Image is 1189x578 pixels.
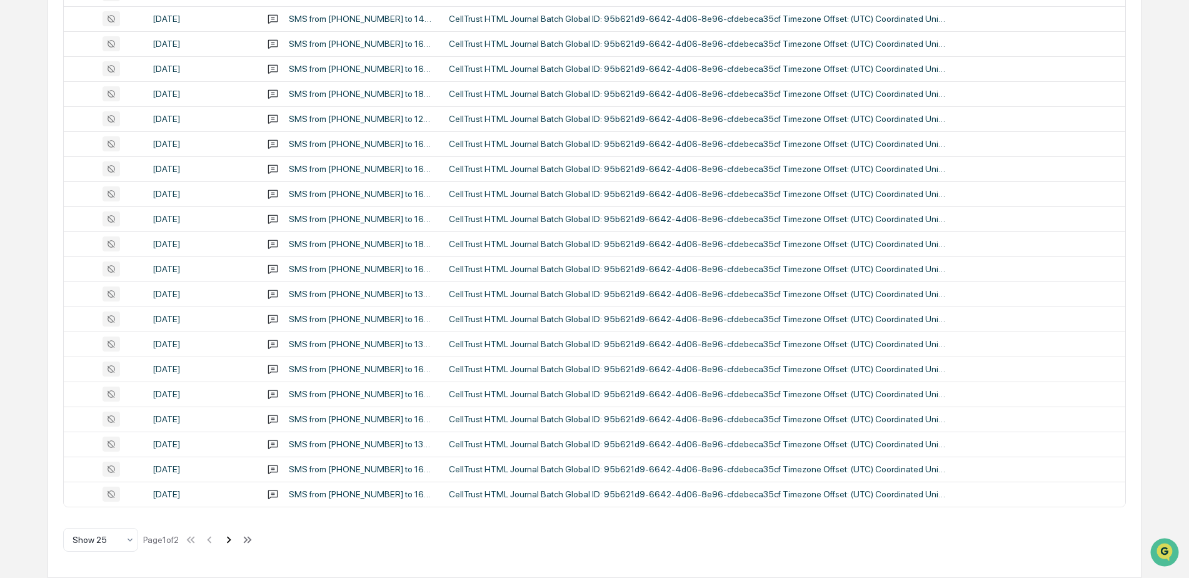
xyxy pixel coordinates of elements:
[213,99,228,114] button: Start new chat
[449,314,949,324] div: CellTrust HTML Journal Batch Global ID: 95b621d9-6642-4d06-8e96-cfdebeca35cf Timezone Offset: (UT...
[449,364,949,374] div: CellTrust HTML Journal Batch Global ID: 95b621d9-6642-4d06-8e96-cfdebeca35cf Timezone Offset: (UT...
[289,239,434,249] div: SMS from [PHONE_NUMBER] to 18134947068,6642,4357,2025,780,260
[449,464,949,474] div: CellTrust HTML Journal Batch Global ID: 95b621d9-6642-4d06-8e96-cfdebeca35cf Timezone Offset: (UT...
[153,314,252,324] div: [DATE]
[194,136,228,151] button: See all
[449,164,949,174] div: CellTrust HTML Journal Batch Global ID: 95b621d9-6642-4d06-8e96-cfdebeca35cf Timezone Offset: (UT...
[56,96,205,108] div: Start new chat
[124,310,151,320] span: Pylon
[449,114,949,124] div: CellTrust HTML Journal Batch Global ID: 95b621d9-6642-4d06-8e96-cfdebeca35cf Timezone Offset: (UT...
[88,310,151,320] a: Powered byPylon
[289,289,434,299] div: SMS from [PHONE_NUMBER] to 13312931801,6642,4871,8582,2025,550
[449,64,949,74] div: CellTrust HTML Journal Batch Global ID: 95b621d9-6642-4d06-8e96-cfdebeca35cf Timezone Offset: (UT...
[153,489,252,499] div: [DATE]
[289,364,434,374] div: SMS from [PHONE_NUMBER] to 16302804649,6642,3343,2025,167,170
[153,339,252,349] div: [DATE]
[25,256,81,268] span: Preclearance
[289,439,434,449] div: SMS from [PHONE_NUMBER] to 13124979252,6642,9007,4189,2025,277,223
[289,414,434,424] div: SMS from [PHONE_NUMBER] to 16302942077,6642,2025,547,247
[1149,537,1183,570] iframe: Open customer support
[13,281,23,291] div: 🔎
[91,257,101,267] div: 🗄️
[153,189,252,199] div: [DATE]
[153,64,252,74] div: [DATE]
[449,439,949,449] div: CellTrust HTML Journal Batch Global ID: 95b621d9-6642-4d06-8e96-cfdebeca35cf Timezone Offset: (UT...
[289,489,434,499] div: SMS from [PHONE_NUMBER] to 16302804480,6642,0701,2025,953,217
[289,464,434,474] div: SMS from [PHONE_NUMBER] to 16302804101,6642,1811,2025,650,920
[8,275,84,297] a: 🔎Data Lookup
[86,251,160,273] a: 🗄️Attestations
[449,414,949,424] div: CellTrust HTML Journal Batch Global ID: 95b621d9-6642-4d06-8e96-cfdebeca35cf Timezone Offset: (UT...
[143,535,179,545] div: Page 1 of 2
[289,389,434,399] div: SMS from [PHONE_NUMBER] to 16308868102,6642,8147,2025,873,203
[449,89,949,99] div: CellTrust HTML Journal Batch Global ID: 95b621d9-6642-4d06-8e96-cfdebeca35cf Timezone Offset: (UT...
[449,139,949,149] div: CellTrust HTML Journal Batch Global ID: 95b621d9-6642-4d06-8e96-cfdebeca35cf Timezone Offset: (UT...
[26,96,49,118] img: 8933085812038_c878075ebb4cc5468115_72.jpg
[153,214,252,224] div: [DATE]
[449,39,949,49] div: CellTrust HTML Journal Batch Global ID: 95b621d9-6642-4d06-8e96-cfdebeca35cf Timezone Offset: (UT...
[25,280,79,292] span: Data Lookup
[289,139,434,149] div: SMS from [PHONE_NUMBER] to 16303991078,6642,4200,8795,2025,383,847
[449,339,949,349] div: CellTrust HTML Journal Batch Global ID: 95b621d9-6642-4d06-8e96-cfdebeca35cf Timezone Offset: (UT...
[153,289,252,299] div: [DATE]
[289,14,434,24] div: SMS from [PHONE_NUMBER] to 14143741165,6642,4147,0314,9500,2025,527,007
[13,192,33,212] img: Steve.Lennart
[13,158,33,178] img: Jack Rasmussen
[104,170,108,180] span: •
[13,26,228,46] p: How can we help?
[289,189,434,199] div: SMS from [PHONE_NUMBER] to 16304703408,6642,4335,4620,2025,307,990,750
[449,489,949,499] div: CellTrust HTML Journal Batch Global ID: 95b621d9-6642-4d06-8e96-cfdebeca35cf Timezone Offset: (UT...
[153,239,252,249] div: [DATE]
[289,114,434,124] div: SMS from [PHONE_NUMBER] to 12484975329,6642,4319,4567,2025,213,167
[25,171,35,181] img: 1746055101610-c473b297-6a78-478c-a979-82029cc54cd1
[449,189,949,199] div: CellTrust HTML Journal Batch Global ID: 95b621d9-6642-4d06-8e96-cfdebeca35cf Timezone Offset: (UT...
[153,39,252,49] div: [DATE]
[449,264,949,274] div: CellTrust HTML Journal Batch Global ID: 95b621d9-6642-4d06-8e96-cfdebeca35cf Timezone Offset: (UT...
[13,139,84,149] div: Past conversations
[289,64,434,74] div: SMS from [PHONE_NUMBER] to 16302944227,6642,2025,027,793
[153,439,252,449] div: [DATE]
[111,170,136,180] span: [DATE]
[13,257,23,267] div: 🖐️
[153,139,252,149] div: [DATE]
[289,39,434,49] div: SMS from [PHONE_NUMBER] to 16303209499,6642,4526,4602,2025,747,103
[13,96,35,118] img: 1746055101610-c473b297-6a78-478c-a979-82029cc54cd1
[449,14,949,24] div: CellTrust HTML Journal Batch Global ID: 95b621d9-6642-4d06-8e96-cfdebeca35cf Timezone Offset: (UT...
[449,239,949,249] div: CellTrust HTML Journal Batch Global ID: 95b621d9-6642-4d06-8e96-cfdebeca35cf Timezone Offset: (UT...
[289,264,434,274] div: SMS from [PHONE_NUMBER] to 16306962611,6642,4306,8060,2025,770,650
[8,251,86,273] a: 🖐️Preclearance
[449,289,949,299] div: CellTrust HTML Journal Batch Global ID: 95b621d9-6642-4d06-8e96-cfdebeca35cf Timezone Offset: (UT...
[153,389,252,399] div: [DATE]
[56,108,172,118] div: We're available if you need us!
[175,204,201,214] span: [DATE]
[153,164,252,174] div: [DATE]
[39,204,166,214] span: [PERSON_NAME].[PERSON_NAME]
[289,164,434,174] div: SMS from [PHONE_NUMBER] to 16303529668,6642,2360,2025,627,527
[153,264,252,274] div: [DATE]
[289,89,434,99] div: SMS from [PHONE_NUMBER] to 18477381714,6642,2025,500,267
[153,464,252,474] div: [DATE]
[153,14,252,24] div: [DATE]
[289,339,434,349] div: SMS from [PHONE_NUMBER] to 13125231277,6642,2025,763,987
[103,256,155,268] span: Attestations
[153,364,252,374] div: [DATE]
[39,170,101,180] span: [PERSON_NAME]
[153,114,252,124] div: [DATE]
[449,389,949,399] div: CellTrust HTML Journal Batch Global ID: 95b621d9-6642-4d06-8e96-cfdebeca35cf Timezone Offset: (UT...
[153,414,252,424] div: [DATE]
[289,314,434,324] div: SMS from [PHONE_NUMBER] to 16309260129,6642,2025,830,877
[153,89,252,99] div: [DATE]
[168,204,173,214] span: •
[289,214,434,224] div: SMS from [PHONE_NUMBER] to 16302804648,6642,2025,260,137
[449,214,949,224] div: CellTrust HTML Journal Batch Global ID: 95b621d9-6642-4d06-8e96-cfdebeca35cf Timezone Offset: (UT...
